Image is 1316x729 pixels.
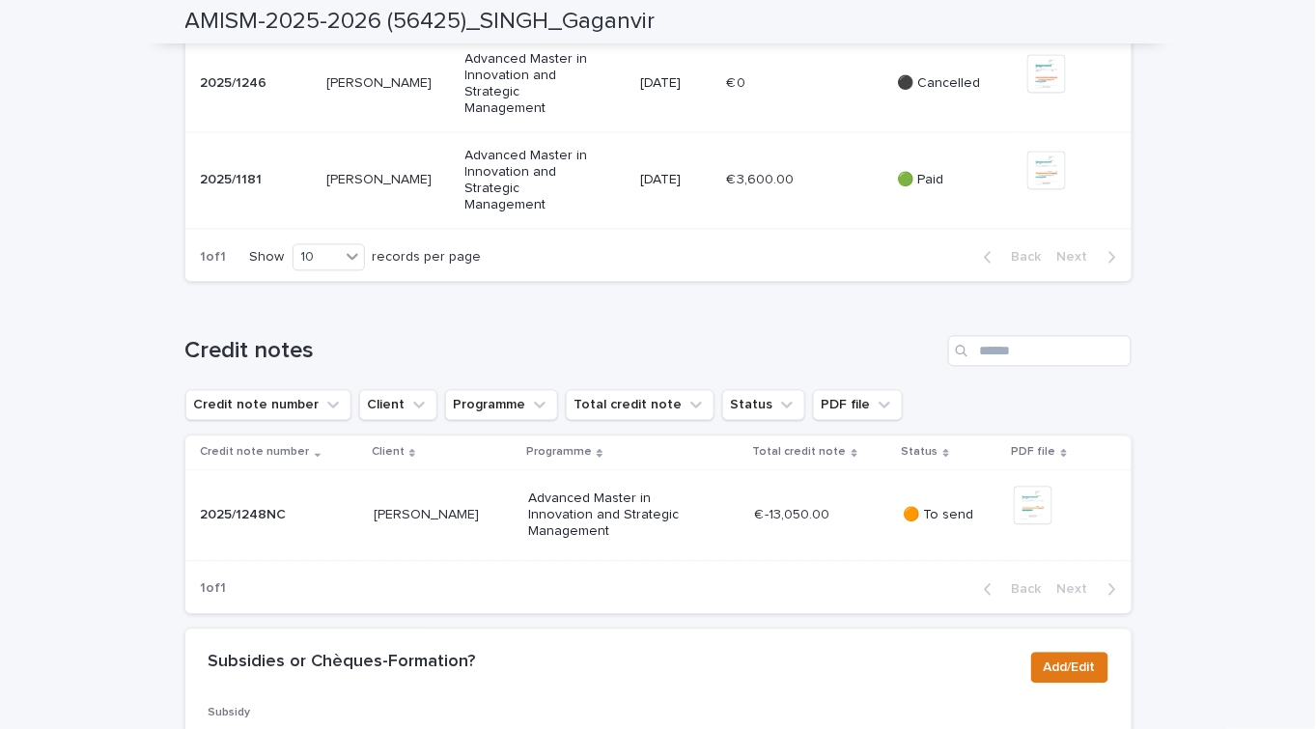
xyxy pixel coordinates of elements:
[1057,582,1100,596] span: Next
[1044,658,1096,677] span: Add/Edit
[185,8,656,36] h2: AMISM-2025-2026 (56425)_SINGH_Gaganvir
[968,248,1050,266] button: Back
[726,168,798,188] p: € 3,600.00
[968,580,1050,598] button: Back
[326,71,435,92] p: [PERSON_NAME]
[528,491,689,539] p: Advanced Master in Innovation and Strategic Management
[1000,250,1042,264] span: Back
[201,503,291,523] p: 2025/1248NC
[185,469,1132,560] tr: 2025/1248NC2025/1248NC [PERSON_NAME][PERSON_NAME] Advanced Master in Innovation and Strategic Man...
[526,441,592,463] p: Programme
[185,389,351,420] button: Credit note number
[465,51,603,116] p: Advanced Master in Innovation and Strategic Management
[185,132,1132,229] tr: 2025/11812025/1181 [PERSON_NAME][PERSON_NAME] Advanced Master in Innovation and Strategic Managem...
[374,503,483,523] p: [PERSON_NAME]
[326,168,435,188] p: [PERSON_NAME]
[898,172,1012,188] p: 🟢 Paid
[185,234,242,281] p: 1 of 1
[201,71,271,92] p: 2025/1246
[1050,580,1132,598] button: Next
[1000,582,1042,596] span: Back
[201,168,266,188] p: 2025/1181
[294,247,340,267] div: 10
[566,389,714,420] button: Total credit note
[755,503,834,523] p: € -13,050.00
[209,707,251,718] span: Subsidy
[726,71,749,92] p: € 0
[185,337,940,365] h1: Credit notes
[1057,250,1100,264] span: Next
[753,441,847,463] p: Total credit note
[372,441,405,463] p: Client
[898,75,1012,92] p: ⚫ Cancelled
[640,75,710,92] p: [DATE]
[948,335,1132,366] input: Search
[813,389,903,420] button: PDF file
[1012,441,1056,463] p: PDF file
[1050,248,1132,266] button: Next
[359,389,437,420] button: Client
[250,249,285,266] p: Show
[465,148,603,212] p: Advanced Master in Innovation and Strategic Management
[1031,652,1108,683] button: Add/Edit
[185,565,242,612] p: 1 of 1
[640,172,710,188] p: [DATE]
[722,389,805,420] button: Status
[373,249,482,266] p: records per page
[902,441,938,463] p: Status
[201,441,310,463] p: Credit note number
[185,36,1132,132] tr: 2025/12462025/1246 [PERSON_NAME][PERSON_NAME] Advanced Master in Innovation and Strategic Managem...
[209,652,476,673] h2: Subsidies or Chèques-Formation?
[445,389,558,420] button: Programme
[904,507,998,523] p: 🟠 To send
